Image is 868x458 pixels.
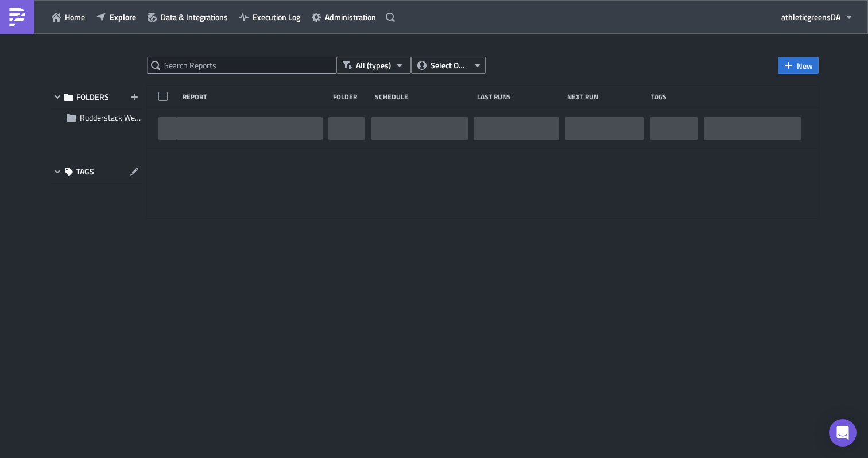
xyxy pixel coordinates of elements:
[183,92,327,101] div: Report
[110,11,136,23] span: Explore
[306,8,382,26] button: Administration
[567,92,646,101] div: Next Run
[333,92,369,101] div: Folder
[778,57,819,74] button: New
[76,92,109,102] span: FOLDERS
[142,8,234,26] button: Data & Integrations
[375,92,471,101] div: Schedule
[336,57,411,74] button: All (types)
[829,419,857,447] div: Open Intercom Messenger
[234,8,306,26] button: Execution Log
[431,59,469,72] span: Select Owner
[776,8,859,26] button: athleticgreensDA
[325,11,376,23] span: Administration
[797,60,813,72] span: New
[161,11,228,23] span: Data & Integrations
[781,11,840,23] span: athleticgreens DA
[91,8,142,26] button: Explore
[477,92,561,101] div: Last Runs
[80,111,183,123] span: Rudderstack Web Event Alerts
[46,8,91,26] button: Home
[147,57,336,74] input: Search Reports
[253,11,300,23] span: Execution Log
[651,92,699,101] div: Tags
[411,57,486,74] button: Select Owner
[65,11,85,23] span: Home
[356,59,391,72] span: All (types)
[8,8,26,26] img: PushMetrics
[76,166,94,177] span: TAGS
